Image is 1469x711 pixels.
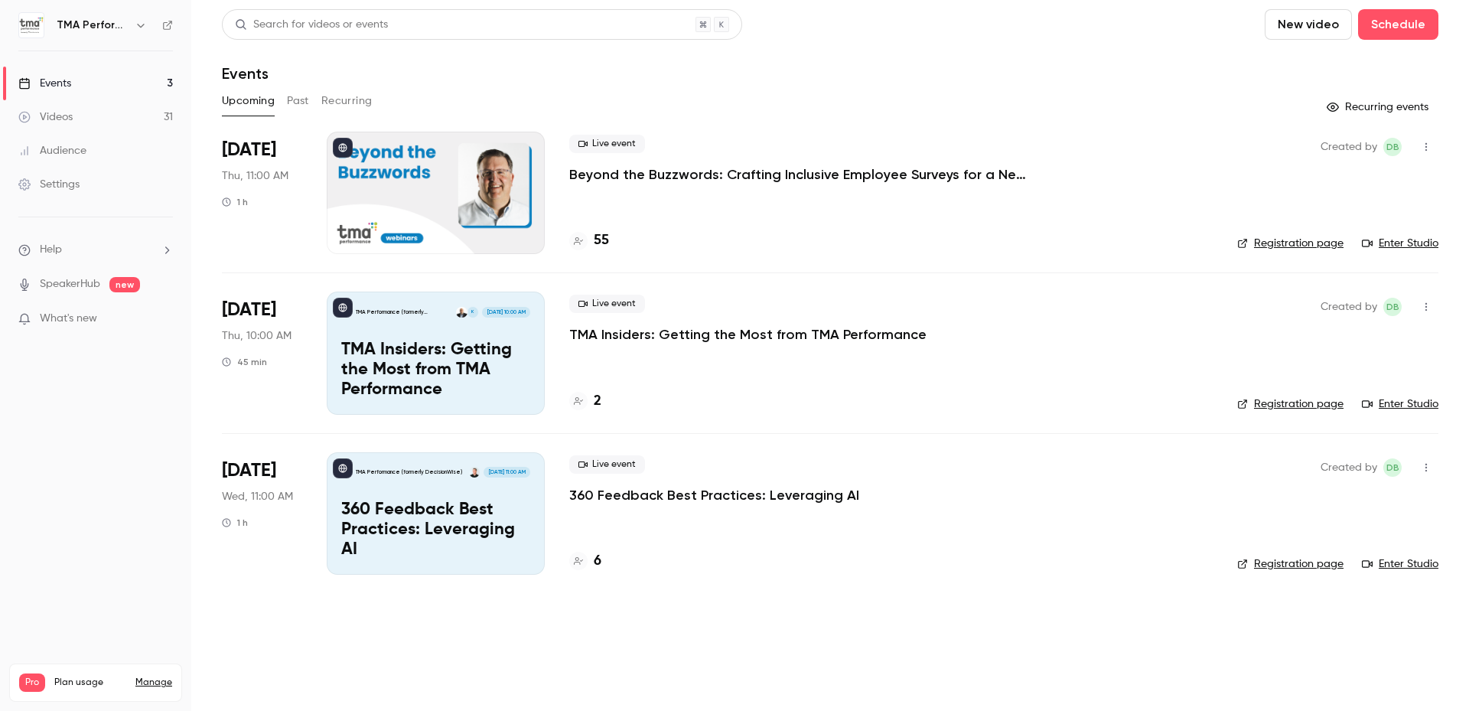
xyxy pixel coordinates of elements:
[57,18,129,33] h6: TMA Performance (formerly DecisionWise)
[1321,458,1377,477] span: Created by
[222,517,248,529] div: 1 h
[18,109,73,125] div: Videos
[222,132,302,254] div: Sep 4 Thu, 11:00 AM (America/Denver)
[222,298,276,322] span: [DATE]
[1237,556,1344,572] a: Registration page
[1265,9,1352,40] button: New video
[321,89,373,113] button: Recurring
[569,295,645,313] span: Live event
[1386,298,1399,316] span: DB
[1362,556,1438,572] a: Enter Studio
[341,341,530,400] p: TMA Insiders: Getting the Most from TMA Performance
[222,452,302,575] div: Sep 24 Wed, 11:00 AM (America/Denver)
[341,501,530,559] p: 360 Feedback Best Practices: Leveraging AI
[1386,138,1399,156] span: DB
[1362,236,1438,251] a: Enter Studio
[222,328,292,344] span: Thu, 10:00 AM
[222,489,293,504] span: Wed, 11:00 AM
[569,455,645,474] span: Live event
[327,452,545,575] a: 360 Feedback Best Practices: Leveraging AITMA Performance (formerly DecisionWise)Charles Rogel[DA...
[456,307,467,318] img: Skylar de Jong
[594,230,609,251] h4: 55
[18,143,86,158] div: Audience
[18,177,80,192] div: Settings
[1320,95,1438,119] button: Recurring events
[222,292,302,414] div: Sep 18 Thu, 10:00 AM (America/Denver)
[222,168,288,184] span: Thu, 11:00 AM
[469,467,480,478] img: Charles Rogel
[569,391,601,412] a: 2
[287,89,309,113] button: Past
[40,242,62,258] span: Help
[222,196,248,208] div: 1 h
[235,17,388,33] div: Search for videos or events
[1362,396,1438,412] a: Enter Studio
[327,292,545,414] a: TMA Insiders: Getting the Most from TMA PerformanceTMA Performance (formerly DecisionWise)KSkylar...
[482,307,529,318] span: [DATE] 10:00 AM
[569,165,1028,184] a: Beyond the Buzzwords: Crafting Inclusive Employee Surveys for a New Political Era
[1383,298,1402,316] span: Devin Black
[222,356,267,368] div: 45 min
[484,467,529,478] span: [DATE] 11:00 AM
[1237,236,1344,251] a: Registration page
[135,677,172,689] a: Manage
[109,277,140,292] span: new
[1386,458,1399,477] span: DB
[18,242,173,258] li: help-dropdown-opener
[356,468,462,476] p: TMA Performance (formerly DecisionWise)
[222,89,275,113] button: Upcoming
[40,276,100,292] a: SpeakerHub
[1383,138,1402,156] span: Devin Black
[19,13,44,38] img: TMA Performance (formerly DecisionWise)
[222,64,269,83] h1: Events
[222,458,276,483] span: [DATE]
[18,76,71,91] div: Events
[1321,298,1377,316] span: Created by
[569,135,645,153] span: Live event
[1383,458,1402,477] span: Devin Black
[569,486,859,504] a: 360 Feedback Best Practices: Leveraging AI
[1321,138,1377,156] span: Created by
[40,311,97,327] span: What's new
[594,551,601,572] h4: 6
[1358,9,1438,40] button: Schedule
[222,138,276,162] span: [DATE]
[54,677,126,689] span: Plan usage
[569,551,601,572] a: 6
[569,230,609,251] a: 55
[19,673,45,692] span: Pro
[569,325,927,344] a: TMA Insiders: Getting the Most from TMA Performance
[467,306,479,318] div: K
[594,391,601,412] h4: 2
[1237,396,1344,412] a: Registration page
[356,308,455,316] p: TMA Performance (formerly DecisionWise)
